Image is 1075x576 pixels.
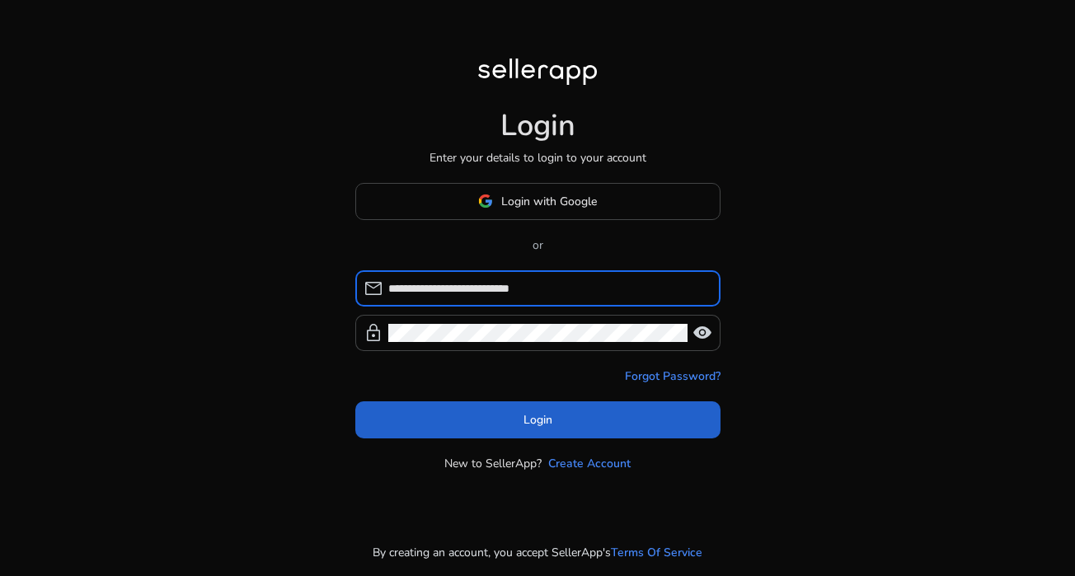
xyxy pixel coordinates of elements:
span: Login with Google [501,193,597,210]
p: Enter your details to login to your account [430,149,646,166]
a: Terms Of Service [611,544,702,561]
button: Login [355,401,721,438]
img: google-logo.svg [478,194,493,208]
a: Create Account [548,455,631,472]
a: Forgot Password? [625,368,721,385]
h1: Login [500,108,575,143]
span: Login [523,411,552,428]
p: New to SellerApp? [444,455,542,472]
span: mail [364,279,383,298]
span: visibility [692,323,712,343]
p: or [355,236,721,254]
span: lock [364,323,383,343]
button: Login with Google [355,183,721,220]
